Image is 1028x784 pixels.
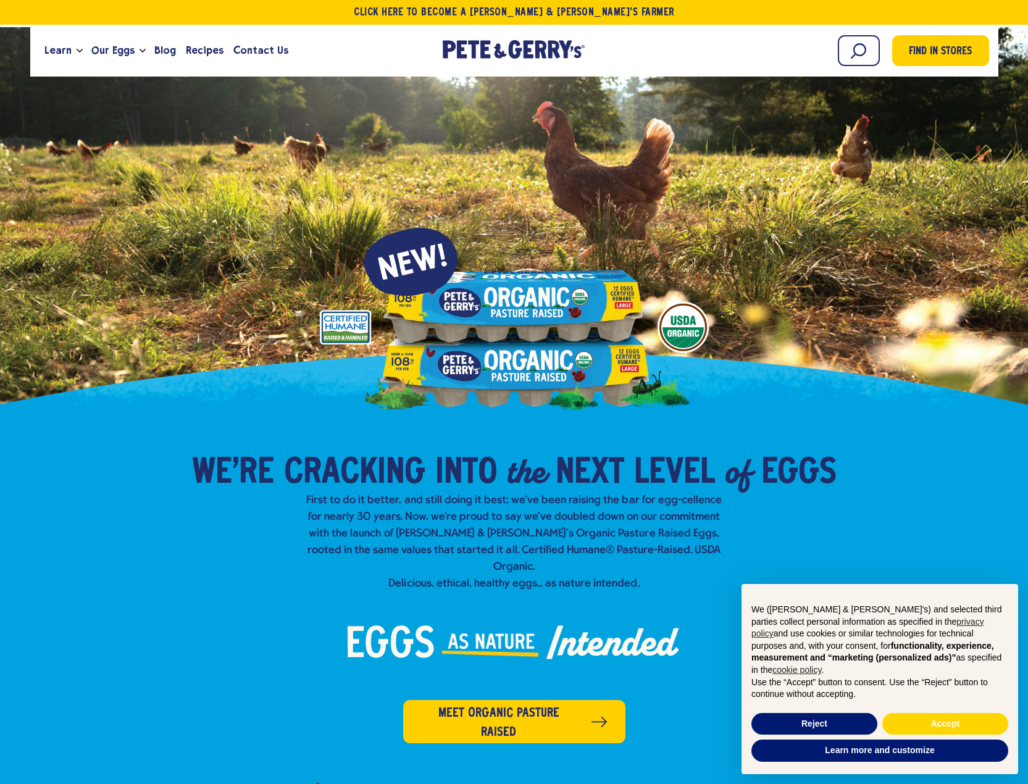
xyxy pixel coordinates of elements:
[40,34,77,67] a: Learn
[154,43,176,58] span: Blog
[149,34,181,67] a: Blog
[882,713,1008,735] button: Accept
[86,34,140,67] a: Our Eggs
[772,665,821,675] a: cookie policy
[892,35,989,66] a: Find in Stores
[761,455,837,492] span: Eggs​
[403,700,625,743] a: Meet organic pasture raised
[284,455,425,492] span: Cracking
[44,43,72,58] span: Learn
[732,574,1028,784] div: Notice
[634,455,715,492] span: Level
[507,449,546,493] em: the
[228,34,293,67] a: Contact Us
[751,677,1008,701] p: Use the “Accept” button to consent. Use the “Reject” button to continue without accepting.
[751,740,1008,762] button: Learn more and customize
[838,35,880,66] input: Search
[435,455,497,492] span: into
[192,455,274,492] span: We’re
[909,44,972,60] span: Find in Stores
[421,704,577,742] span: Meet organic pasture raised
[181,34,228,67] a: Recipes
[140,49,146,53] button: Open the dropdown menu for Our Eggs
[556,455,624,492] span: Next
[302,492,727,592] p: First to do it better, and still doing it best; we've been raising the bar for egg-cellence for n...
[725,449,751,493] em: of
[91,43,135,58] span: Our Eggs
[233,43,288,58] span: Contact Us
[751,604,1008,677] p: We ([PERSON_NAME] & [PERSON_NAME]'s) and selected third parties collect personal information as s...
[77,49,83,53] button: Open the dropdown menu for Learn
[751,713,877,735] button: Reject
[186,43,224,58] span: Recipes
